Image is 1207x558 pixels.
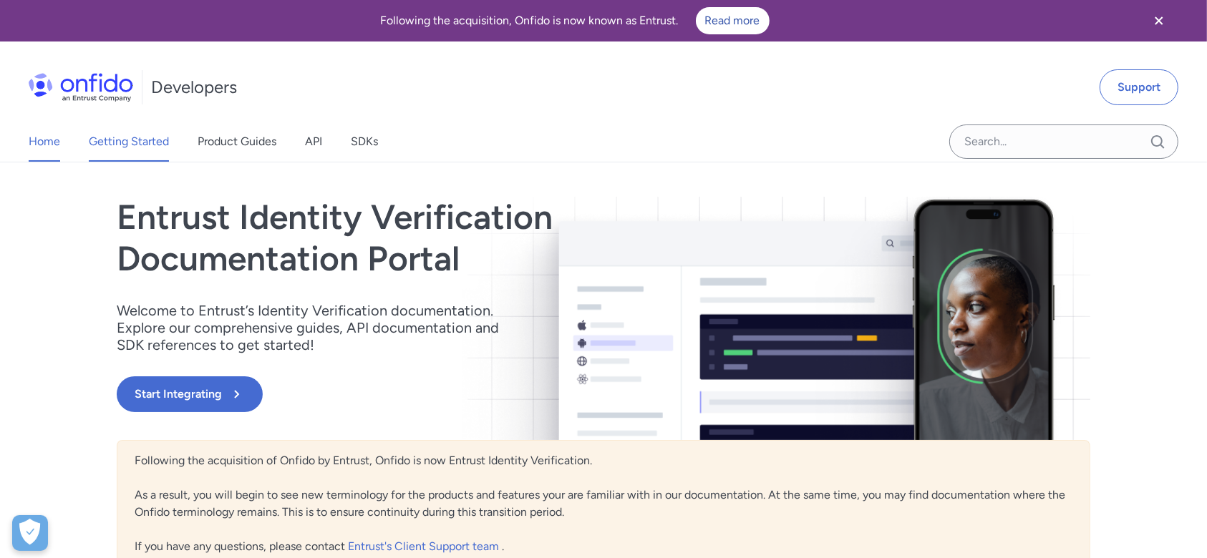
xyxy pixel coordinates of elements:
[12,515,48,551] button: Open Preferences
[696,7,770,34] a: Read more
[29,73,133,102] img: Onfido Logo
[12,515,48,551] div: Cookie Preferences
[1133,3,1186,39] button: Close banner
[29,122,60,162] a: Home
[117,197,798,279] h1: Entrust Identity Verification Documentation Portal
[198,122,276,162] a: Product Guides
[89,122,169,162] a: Getting Started
[151,76,237,99] h1: Developers
[351,122,378,162] a: SDKs
[305,122,322,162] a: API
[117,376,263,412] button: Start Integrating
[949,124,1178,159] input: Onfido search input field
[348,539,502,553] a: Entrust's Client Support team
[1150,12,1168,29] svg: Close banner
[117,376,798,412] a: Start Integrating
[17,7,1133,34] div: Following the acquisition, Onfido is now known as Entrust.
[117,302,518,353] p: Welcome to Entrust’s Identity Verification documentation. Explore our comprehensive guides, API d...
[1100,69,1178,105] a: Support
